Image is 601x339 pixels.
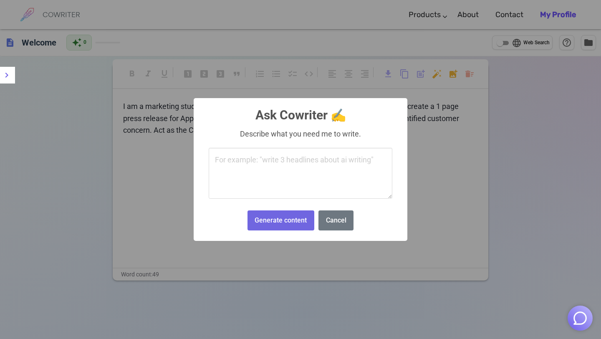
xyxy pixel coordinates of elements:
[572,310,588,326] img: Close chat
[206,129,395,138] div: Describe what you need me to write.
[318,210,354,231] button: Cancel
[194,98,407,122] h2: Ask Cowriter ✍️
[247,210,314,231] button: Generate content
